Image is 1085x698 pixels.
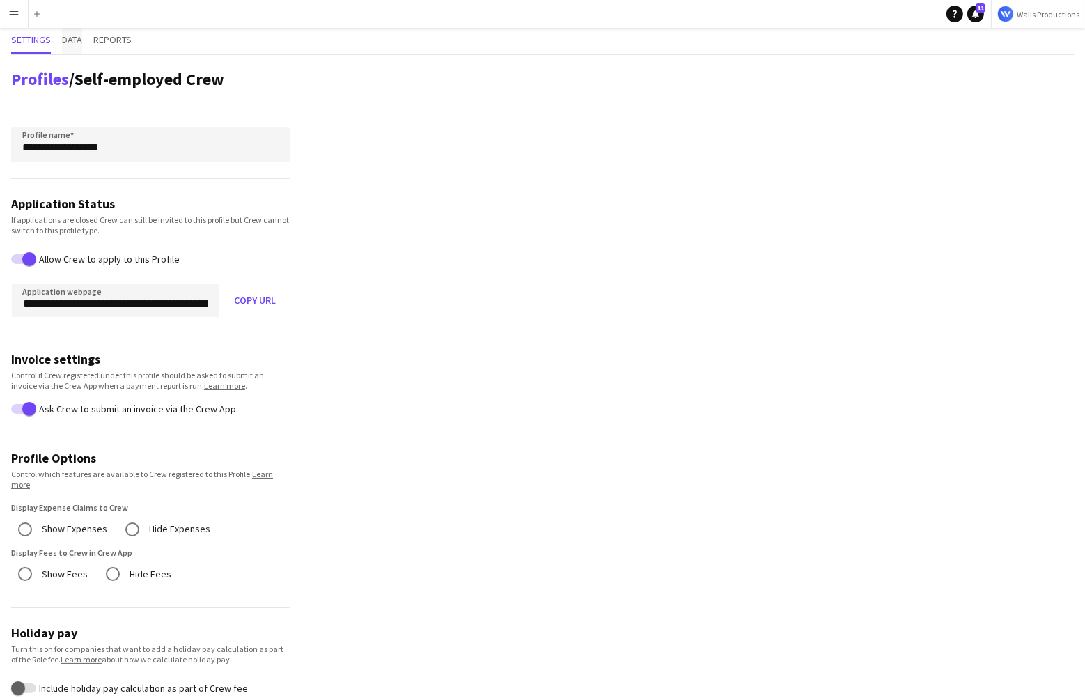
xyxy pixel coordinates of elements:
[11,469,273,490] a: Learn more
[11,215,290,235] div: If applications are closed Crew can still be invited to this profile but Crew cannot switch to th...
[11,502,128,513] label: Display Expense Claims to Crew
[75,68,224,90] span: Self-employed Crew
[976,3,985,13] span: 11
[11,548,132,558] label: Display Fees to Crew in Crew App
[36,683,248,694] label: Include holiday pay calculation as part of Crew fee
[967,6,984,22] a: 11
[11,450,290,466] h3: Profile Options
[1017,9,1079,20] span: Walls Productions
[11,370,290,391] div: Control if Crew registered under this profile should be asked to submit an invoice via the Crew A...
[11,35,51,45] span: Settings
[146,518,210,540] label: Hide Expenses
[93,35,132,45] span: Reports
[11,351,290,367] h3: Invoice settings
[11,196,290,212] h3: Application Status
[61,654,102,665] a: Learn more
[36,403,236,414] label: Ask Crew to submit an invoice via the Crew App
[220,284,290,317] button: Copy URL
[997,6,1014,22] img: Logo
[36,254,180,265] label: Allow Crew to apply to this Profile
[11,68,69,90] a: Profiles
[39,564,88,585] label: Show Fees
[62,35,82,45] span: Data
[11,644,290,665] div: Turn this on for companies that want to add a holiday pay calculation as part of the Role fee. ab...
[204,380,245,391] a: Learn more
[11,69,224,90] h1: /
[11,469,290,490] div: Control which features are available to Crew registered to this Profile. .
[11,625,290,641] h3: Holiday pay
[127,564,171,585] label: Hide Fees
[39,518,107,540] label: Show Expenses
